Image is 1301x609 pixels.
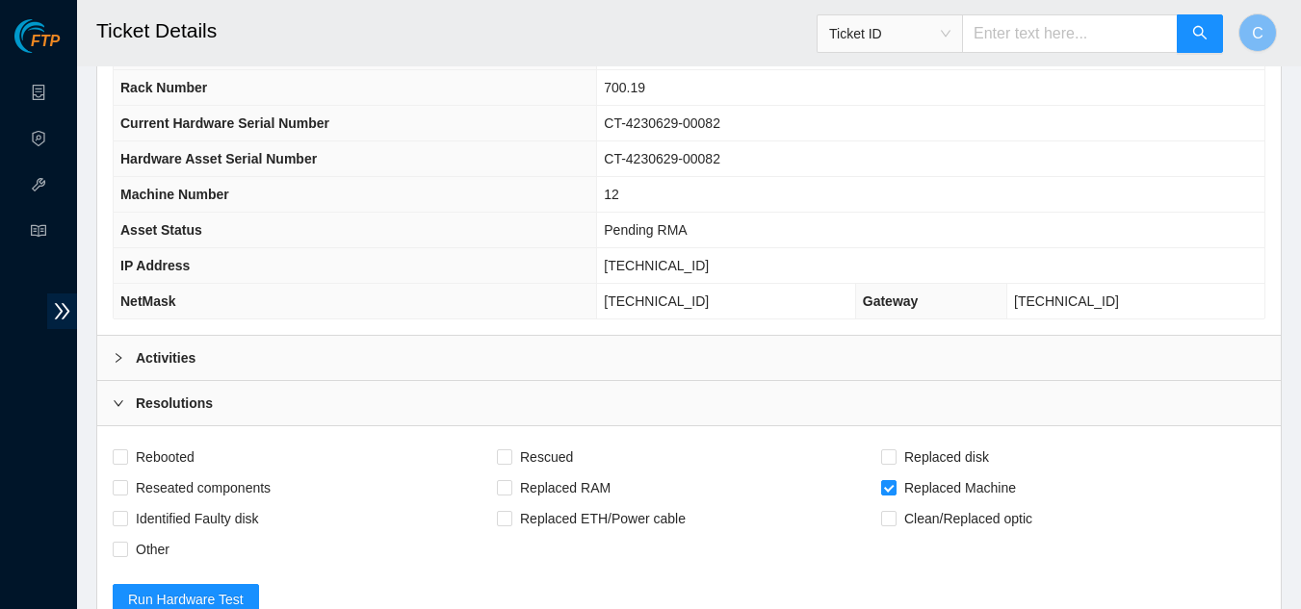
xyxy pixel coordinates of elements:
[1192,25,1208,43] span: search
[120,258,190,273] span: IP Address
[604,115,720,131] span: CT-4230629-00082
[136,393,213,414] b: Resolutions
[512,503,693,534] span: Replaced ETH/Power cable
[31,215,46,253] span: read
[97,381,1281,425] div: Resolutions
[120,187,229,202] span: Machine Number
[604,222,687,238] span: Pending RMA
[120,115,329,131] span: Current Hardware Serial Number
[962,14,1178,53] input: Enter text here...
[113,352,124,364] span: right
[604,151,720,166] span: CT-4230629-00082
[512,442,581,472] span: Rescued
[863,293,919,309] span: Gateway
[128,442,202,472] span: Rebooted
[120,293,176,309] span: NetMask
[14,35,60,60] a: Akamai TechnologiesFTP
[512,472,618,503] span: Replaced RAM
[897,503,1040,534] span: Clean/Replaced optic
[128,503,267,534] span: Identified Faulty disk
[120,222,202,238] span: Asset Status
[136,347,195,368] b: Activities
[31,33,60,51] span: FTP
[128,472,278,503] span: Reseated components
[829,19,950,48] span: Ticket ID
[120,151,317,166] span: Hardware Asset Serial Number
[47,293,77,329] span: double-right
[897,472,1024,503] span: Replaced Machine
[1014,293,1119,309] span: [TECHNICAL_ID]
[1252,21,1263,45] span: C
[1177,14,1223,53] button: search
[1238,13,1277,52] button: C
[97,336,1281,380] div: Activities
[604,258,709,273] span: [TECHNICAL_ID]
[604,187,619,202] span: 12
[113,397,124,409] span: right
[604,80,645,95] span: 700.19
[604,293,709,309] span: [TECHNICAL_ID]
[120,80,207,95] span: Rack Number
[897,442,997,472] span: Replaced disk
[14,19,97,53] img: Akamai Technologies
[128,534,177,565] span: Other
